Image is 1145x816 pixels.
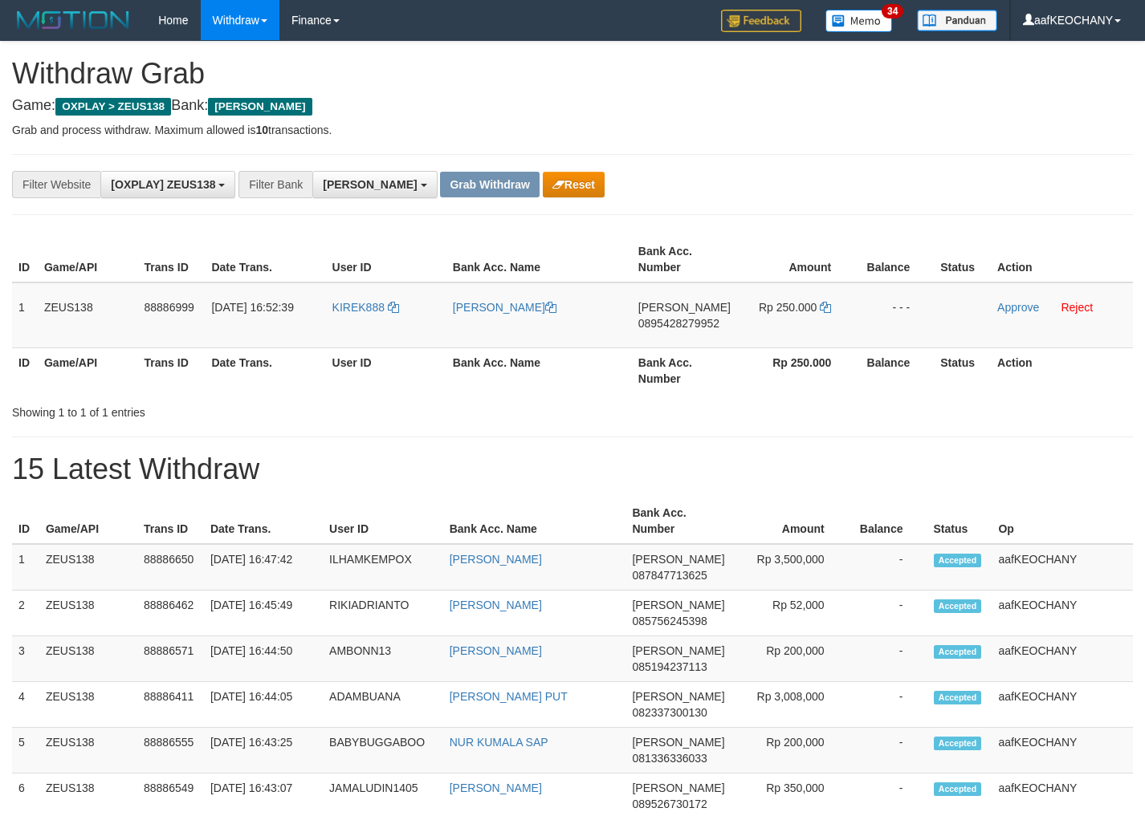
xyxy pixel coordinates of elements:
span: 34 [882,4,903,18]
th: Bank Acc. Number [632,347,737,393]
td: ZEUS138 [39,591,137,636]
th: Game/API [39,498,137,544]
td: ZEUS138 [38,282,138,348]
th: Amount [731,498,849,544]
span: [DATE] 16:52:39 [211,301,293,314]
td: 3 [12,636,39,682]
td: 88886462 [137,591,204,636]
th: Status [934,237,991,282]
th: Date Trans. [204,498,323,544]
span: Accepted [934,782,982,796]
span: [PERSON_NAME] [208,98,312,116]
h4: Game: Bank: [12,98,1133,114]
span: [PERSON_NAME] [632,690,724,703]
span: KIREK888 [332,301,385,314]
td: 5 [12,728,39,773]
span: Copy 087847713625 to clipboard [632,569,707,582]
div: Filter Website [12,171,100,198]
td: [DATE] 16:43:25 [204,728,323,773]
th: Action [991,237,1133,282]
th: User ID [326,237,446,282]
a: NUR KUMALA SAP [450,736,548,749]
h1: 15 Latest Withdraw [12,453,1133,485]
td: AMBONN13 [323,636,443,682]
td: - [849,544,927,591]
td: aafKEOCHANY [992,728,1133,773]
span: OXPLAY > ZEUS138 [55,98,171,116]
th: ID [12,347,38,393]
div: Showing 1 to 1 of 1 entries [12,398,465,420]
span: 88886999 [145,301,194,314]
strong: 10 [255,124,268,136]
td: Rp 52,000 [731,591,849,636]
th: Bank Acc. Number [625,498,731,544]
th: Status [927,498,992,544]
td: 1 [12,544,39,591]
th: Op [992,498,1133,544]
span: Copy 082337300130 to clipboard [632,706,707,719]
th: Rp 250.000 [737,347,855,393]
a: Approve [997,301,1039,314]
th: Trans ID [137,498,204,544]
th: Bank Acc. Name [446,347,632,393]
td: - [849,636,927,682]
a: [PERSON_NAME] [450,599,542,611]
a: Copy 250000 to clipboard [820,301,831,314]
span: [PERSON_NAME] [632,553,724,566]
td: ZEUS138 [39,636,137,682]
td: BABYBUGGABOO [323,728,443,773]
td: [DATE] 16:47:42 [204,544,323,591]
span: Copy 085756245398 to clipboard [632,615,707,627]
td: ZEUS138 [39,682,137,728]
td: 88886555 [137,728,204,773]
td: 2 [12,591,39,636]
div: Filter Bank [238,171,312,198]
td: aafKEOCHANY [992,682,1133,728]
span: Accepted [934,645,982,659]
a: [PERSON_NAME] [450,644,542,657]
td: aafKEOCHANY [992,544,1133,591]
th: Game/API [38,347,138,393]
span: Copy 0895428279952 to clipboard [638,317,719,330]
td: 88886411 [137,682,204,728]
th: User ID [323,498,443,544]
th: Game/API [38,237,138,282]
td: - [849,591,927,636]
th: Status [934,347,991,393]
span: Accepted [934,691,982,704]
img: panduan.png [917,10,997,31]
p: Grab and process withdraw. Maximum allowed is transactions. [12,122,1133,138]
td: 1 [12,282,38,348]
th: Trans ID [138,347,206,393]
img: MOTION_logo.png [12,8,134,32]
button: [OXPLAY] ZEUS138 [100,171,235,198]
td: - - - [855,282,934,348]
td: Rp 200,000 [731,728,849,773]
td: Rp 3,008,000 [731,682,849,728]
th: Balance [855,237,934,282]
td: Rp 200,000 [731,636,849,682]
span: [OXPLAY] ZEUS138 [111,178,215,191]
th: Bank Acc. Name [443,498,626,544]
td: Rp 3,500,000 [731,544,849,591]
td: 88886650 [137,544,204,591]
td: ZEUS138 [39,728,137,773]
span: Accepted [934,737,982,750]
td: [DATE] 16:45:49 [204,591,323,636]
td: aafKEOCHANY [992,591,1133,636]
h1: Withdraw Grab [12,58,1133,90]
img: Button%20Memo.svg [825,10,893,32]
span: [PERSON_NAME] [632,736,724,749]
td: ADAMBUANA [323,682,443,728]
td: aafKEOCHANY [992,636,1133,682]
th: Balance [849,498,927,544]
td: RIKIADRIANTO [323,591,443,636]
span: Copy 081336336033 to clipboard [632,752,707,765]
a: KIREK888 [332,301,399,314]
a: [PERSON_NAME] PUT [450,690,568,703]
th: Trans ID [138,237,206,282]
td: ZEUS138 [39,544,137,591]
button: [PERSON_NAME] [312,171,437,198]
span: [PERSON_NAME] [638,301,731,314]
span: [PERSON_NAME] [632,781,724,794]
